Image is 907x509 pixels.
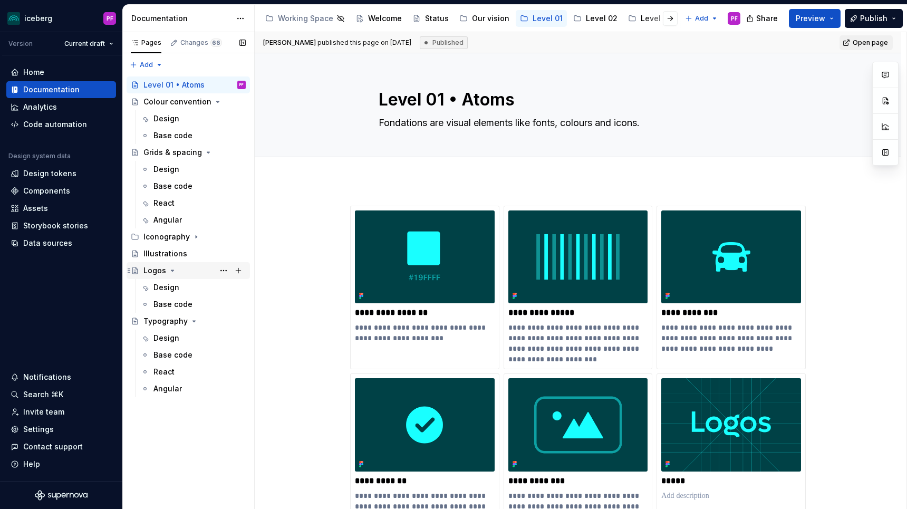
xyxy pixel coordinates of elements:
[127,76,250,93] a: Level 01 • AtomsPF
[153,282,179,293] div: Design
[586,13,617,24] div: Level 02
[741,9,785,28] button: Share
[263,39,411,47] span: published this page on [DATE]
[140,61,153,69] span: Add
[23,220,88,231] div: Storybook stories
[23,168,76,179] div: Design tokens
[153,367,175,377] div: React
[107,14,113,23] div: PF
[425,13,449,24] div: Status
[6,456,116,473] button: Help
[377,87,775,112] textarea: Level 01 • Atoms
[60,36,118,51] button: Current draft
[127,93,250,110] a: Colour convention
[6,421,116,438] a: Settings
[6,404,116,420] a: Invite team
[137,347,250,363] a: Base code
[377,114,775,131] textarea: Fondations are visual elements like fonts, colours and icons.
[137,161,250,178] a: Design
[420,36,468,49] div: Published
[355,210,495,303] img: 58792990-410c-4160-b194-727b72637e4c.png
[661,210,801,303] img: a5b8eb93-6d20-4d83-a554-05348470f033.png
[127,228,250,245] div: Iconography
[845,9,903,28] button: Publish
[210,39,222,47] span: 66
[278,13,333,24] div: Working Space
[137,178,250,195] a: Base code
[263,39,316,46] span: [PERSON_NAME]
[143,147,202,158] div: Grids & spacing
[261,8,680,29] div: Page tree
[131,39,161,47] div: Pages
[6,369,116,386] button: Notifications
[137,330,250,347] a: Design
[127,262,250,279] a: Logos
[137,296,250,313] a: Base code
[408,10,453,27] a: Status
[695,14,708,23] span: Add
[143,97,211,107] div: Colour convention
[6,99,116,116] a: Analytics
[796,13,825,24] span: Preview
[153,350,192,360] div: Base code
[6,165,116,182] a: Design tokens
[137,127,250,144] a: Base code
[731,14,738,23] div: PF
[6,183,116,199] a: Components
[789,9,841,28] button: Preview
[355,378,495,471] img: fd49c32e-1985-49af-8a5e-673dbb9eaad0.png
[23,84,80,95] div: Documentation
[137,195,250,212] a: React
[137,212,250,228] a: Angular
[23,459,40,469] div: Help
[35,490,88,501] svg: Supernova Logo
[860,13,887,24] span: Publish
[682,11,721,26] button: Add
[153,333,179,343] div: Design
[153,181,192,191] div: Base code
[661,378,801,471] img: df57d07e-43c0-4982-87e4-013bbddfafc0.png
[137,363,250,380] a: React
[351,10,406,27] a: Welcome
[131,13,231,24] div: Documentation
[153,299,192,310] div: Base code
[23,389,63,400] div: Search ⌘K
[127,245,250,262] a: Illustrations
[23,424,54,435] div: Settings
[23,102,57,112] div: Analytics
[6,438,116,455] button: Contact support
[23,407,64,417] div: Invite team
[261,10,349,27] a: Working Space
[6,386,116,403] button: Search ⌘K
[137,380,250,397] a: Angular
[127,313,250,330] a: Typography
[137,279,250,296] a: Design
[23,441,83,452] div: Contact support
[8,152,71,160] div: Design system data
[6,235,116,252] a: Data sources
[24,13,52,24] div: iceberg
[641,13,672,24] div: Level 03
[127,57,166,72] button: Add
[6,200,116,217] a: Assets
[624,10,677,27] a: Level 03
[23,203,48,214] div: Assets
[508,210,648,303] img: 40898f20-242b-4eed-9de6-5cb882dfecc4.png
[8,40,33,48] div: Version
[23,238,72,248] div: Data sources
[143,248,187,259] div: Illustrations
[508,378,648,471] img: 1176465e-d1eb-4f48-9ff7-5729a140275c.png
[23,186,70,196] div: Components
[516,10,567,27] a: Level 01
[127,76,250,397] div: Page tree
[756,13,778,24] span: Share
[533,13,563,24] div: Level 01
[143,316,188,326] div: Typography
[143,265,166,276] div: Logos
[569,10,622,27] a: Level 02
[64,40,105,48] span: Current draft
[6,81,116,98] a: Documentation
[853,39,888,47] span: Open page
[143,232,190,242] div: Iconography
[153,164,179,175] div: Design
